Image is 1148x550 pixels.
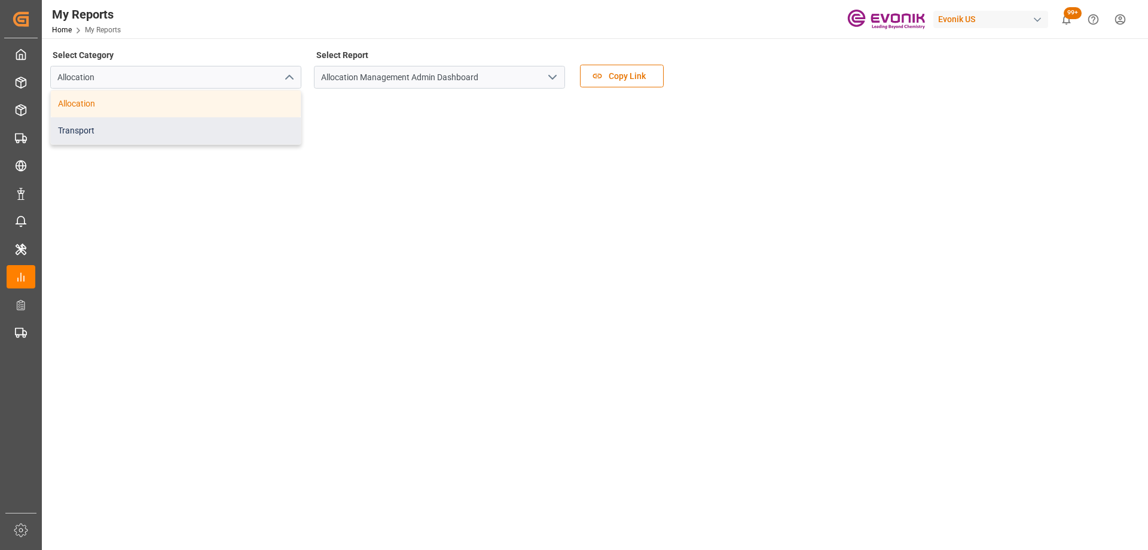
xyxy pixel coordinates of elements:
div: My Reports [52,5,121,23]
img: Evonik-brand-mark-Deep-Purple-RGB.jpeg_1700498283.jpeg [847,9,925,30]
div: Evonik US [933,11,1048,28]
button: close menu [279,68,297,87]
button: Help Center [1080,6,1107,33]
button: show 100 new notifications [1053,6,1080,33]
span: Copy Link [603,70,652,83]
input: Type to search/select [314,66,565,89]
input: Type to search/select [50,66,301,89]
a: Home [52,26,72,34]
button: Copy Link [580,65,664,87]
label: Select Report [314,47,370,63]
label: Select Category [50,47,115,63]
div: Transport [51,117,301,144]
button: Evonik US [933,8,1053,31]
div: Allocation [51,90,301,117]
span: 99+ [1064,7,1082,19]
button: open menu [543,68,561,87]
